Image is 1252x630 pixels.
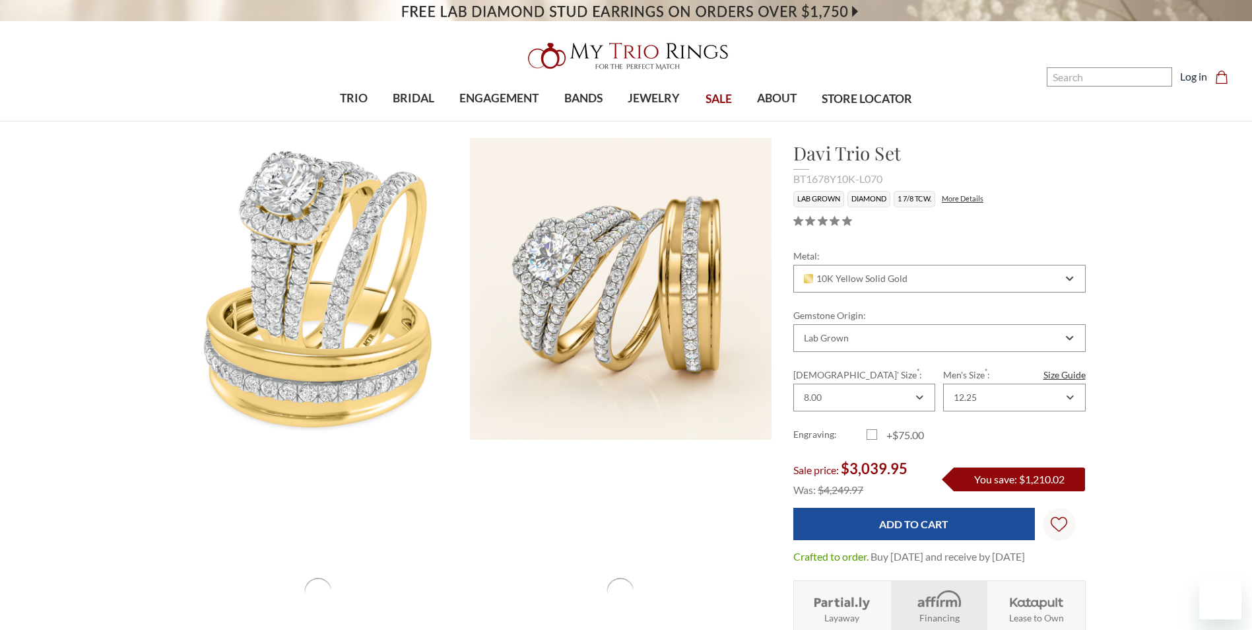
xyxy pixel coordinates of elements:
img: My Trio Rings [521,35,732,77]
strong: Layaway [824,611,859,625]
iframe: Button to launch messaging window [1199,577,1241,619]
img: Photo of Davi 1 7/8 ct tw. Lab Grown Round Solitaire Trio Set 10K Yellow Gold [BT1678Y-L070] [168,138,469,440]
dt: Crafted to order. [793,549,869,565]
span: ABOUT [757,90,797,107]
div: Combobox [793,265,1086,293]
span: STORE LOCATOR [822,90,912,108]
a: SALE [692,78,744,121]
h1: Davi Trio Set [793,139,1086,167]
strong: Financing [919,611,960,625]
input: Search [1047,67,1172,87]
label: +$75.00 [867,427,940,443]
span: BRIDAL [393,90,434,107]
div: Lab Grown [804,333,849,343]
a: STORE LOCATOR [809,78,925,121]
button: submenu toggle [347,120,360,122]
label: Men's Size : [943,368,1085,382]
a: BANDS [552,77,615,120]
button: submenu toggle [770,120,783,122]
input: Add to Cart [793,508,1035,540]
img: Affirm [908,589,970,612]
li: 1 7/8 TCW. [894,191,935,207]
span: Sale price: [793,464,839,476]
a: Size Guide [1043,368,1086,382]
li: Lab Grown [793,191,844,207]
div: Combobox [793,384,935,411]
span: TRIO [340,90,368,107]
button: submenu toggle [577,120,590,122]
label: Metal: [793,249,1086,263]
button: submenu toggle [647,120,661,122]
svg: cart.cart_preview [1215,71,1228,84]
a: Log in [1180,69,1207,85]
span: 10K Yellow Solid Gold [804,273,908,284]
dd: Buy [DATE] and receive by [DATE] [871,549,1025,565]
a: JEWELRY [615,77,692,120]
a: Cart with 0 items [1215,69,1236,85]
span: BANDS [564,90,603,107]
img: Photo of Davi 1 7/8 ct tw. Lab Grown Round Solitaire Trio Set 10K Yellow Gold [BT1678Y-L070] [470,138,772,440]
a: Wish Lists [1043,508,1076,541]
button: submenu toggle [407,120,420,122]
div: Combobox [793,324,1086,352]
li: Diamond [847,191,890,207]
span: You save: $1,210.02 [974,473,1065,485]
span: SALE [706,90,732,108]
div: Combobox [943,384,1085,411]
span: Was: [793,483,816,496]
div: BT1678Y10K-L070 [793,171,1086,187]
div: 8.00 [804,392,822,403]
a: My Trio Rings [363,35,889,77]
img: Layaway [811,589,873,612]
strong: Lease to Own [1009,611,1064,625]
span: JEWELRY [628,90,680,107]
img: Katapult [1006,589,1067,612]
span: ENGAGEMENT [459,90,539,107]
label: Gemstone Origin: [793,308,1086,322]
a: TRIO [327,77,380,120]
label: [DEMOGRAPHIC_DATA]' Size : [793,368,935,382]
a: More Details [942,194,983,203]
button: submenu toggle [492,120,506,122]
div: 12.25 [954,392,977,403]
span: $3,039.95 [841,460,907,477]
a: ABOUT [744,77,809,120]
span: $4,249.97 [818,483,863,496]
a: ENGAGEMENT [447,77,551,120]
label: Engraving: [793,427,867,443]
a: BRIDAL [380,77,447,120]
